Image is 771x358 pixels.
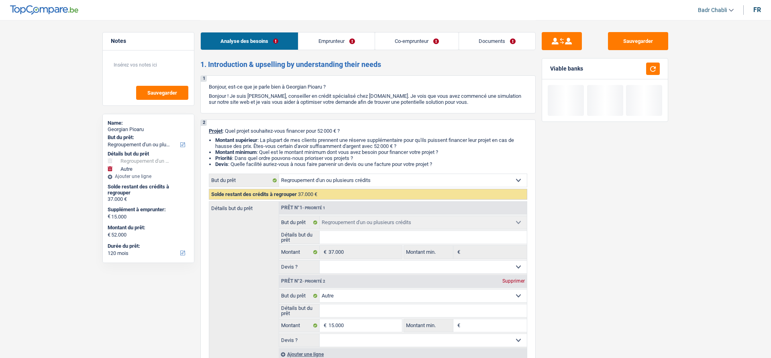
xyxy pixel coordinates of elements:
[108,184,189,196] div: Solde restant des crédits à regrouper
[209,93,527,105] p: Bonjour ! Je suis [PERSON_NAME], conseiller en crédit spécialisé chez [DOMAIN_NAME]. Je vois que ...
[108,151,189,157] div: Détails but du prêt
[201,32,298,50] a: Analyse des besoins
[215,155,527,161] li: : Dans quel ordre pouvons-nous prioriser vos projets ?
[279,231,320,244] label: Détails but du prêt
[375,32,459,50] a: Co-emprunteur
[698,7,727,14] span: Badr Chabli
[320,319,328,332] span: €
[550,65,583,72] div: Viable banks
[209,84,527,90] p: Bonjour, est-ce que je parle bien à Georgian Pioaru ?
[215,137,527,149] li: : La plupart de mes clients prennent une réserve supplémentaire pour qu'ils puissent financer leu...
[111,38,186,44] h5: Notes
[215,161,228,167] span: Devis
[215,155,232,161] strong: Priorité
[215,161,527,167] li: : Quelle facilité auriez-vous à nous faire parvenir un devis ou une facture pour votre projet ?
[298,32,374,50] a: Emprunteur
[279,246,320,259] label: Montant
[108,243,188,249] label: Durée du prêt:
[10,5,78,15] img: TopCompare Logo
[279,261,320,273] label: Devis ?
[753,6,761,14] div: fr
[201,76,207,82] div: 1
[215,137,257,143] strong: Montant supérieur
[404,319,453,332] label: Montant min.
[459,32,535,50] a: Documents
[200,60,536,69] h2: 1. Introduction & upselling by understanding their needs
[691,4,734,17] a: Badr Chabli
[320,246,328,259] span: €
[298,191,317,197] span: 37.000 €
[108,232,110,238] span: €
[108,126,189,133] div: Georgian Pioaru
[279,279,327,284] div: Prêt n°2
[209,128,222,134] span: Projet
[211,191,297,197] span: Solde restant des crédits à regrouper
[201,120,207,126] div: 2
[108,206,188,213] label: Supplément à emprunter:
[279,289,320,302] label: But du prêt
[108,213,110,220] span: €
[302,206,325,210] span: - Priorité 1
[209,174,279,187] label: But du prêt
[404,246,453,259] label: Montant min.
[279,216,320,229] label: But du prêt
[453,319,462,332] span: €
[215,149,257,155] strong: Montant minimum
[500,279,527,283] div: Supprimer
[108,196,189,202] div: 37.000 €
[147,90,177,95] span: Sauvegarder
[302,279,325,283] span: - Priorité 2
[209,202,279,211] label: Détails but du prêt
[279,334,320,347] label: Devis ?
[279,304,320,317] label: Détails but du prêt
[215,149,527,155] li: : Quel est le montant minimum dont vous avez besoin pour financer votre projet ?
[136,86,188,100] button: Sauvegarder
[453,246,462,259] span: €
[608,32,668,50] button: Sauvegarder
[108,134,188,141] label: But du prêt:
[279,205,327,210] div: Prêt n°1
[108,120,189,126] div: Name:
[279,319,320,332] label: Montant
[209,128,527,134] p: : Quel projet souhaitez-vous financer pour 52 000 € ?
[108,174,189,179] div: Ajouter une ligne
[108,225,188,231] label: Montant du prêt:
